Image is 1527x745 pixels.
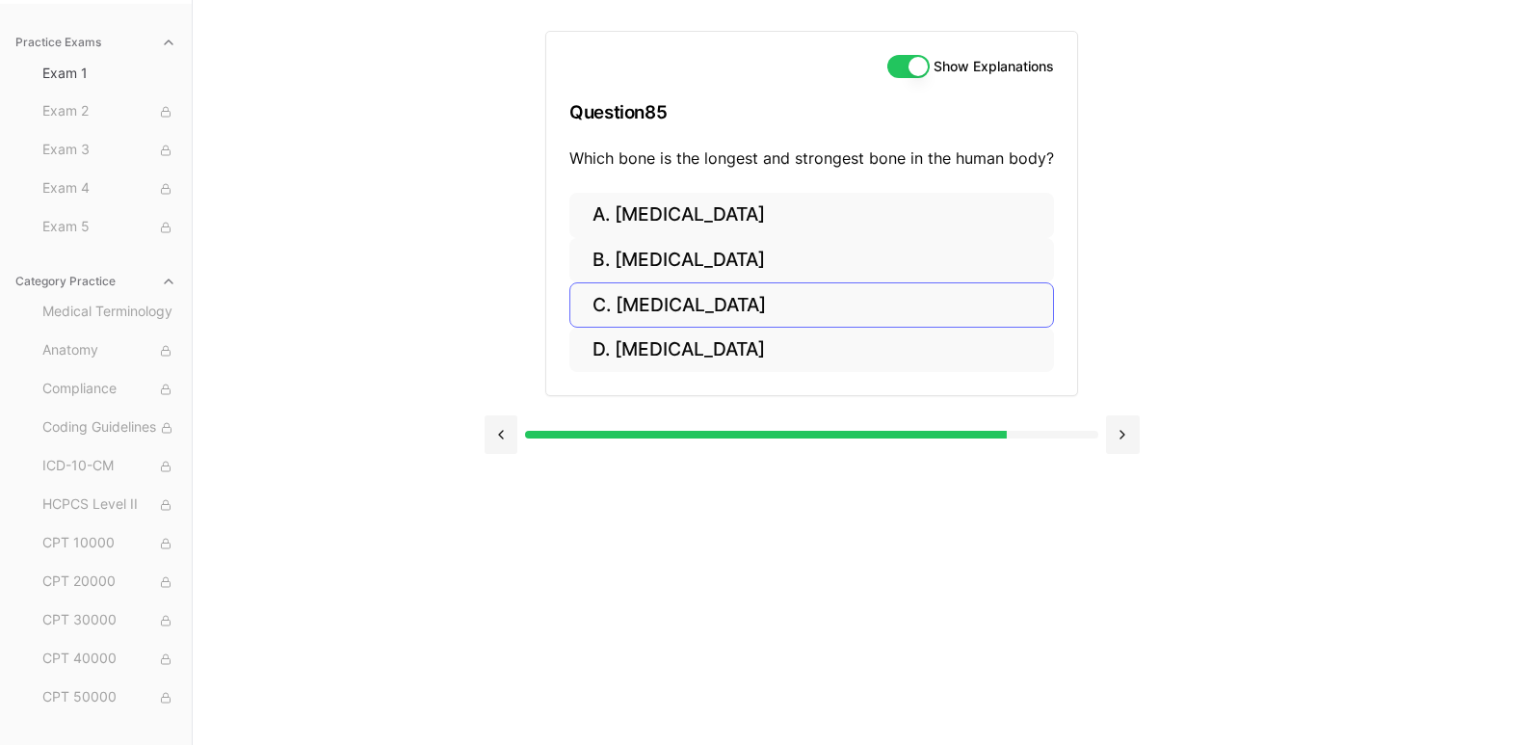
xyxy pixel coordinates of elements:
button: Category Practice [8,266,184,297]
span: Exam 3 [42,140,176,161]
button: Compliance [35,374,184,405]
span: HCPCS Level II [42,494,176,516]
button: Exam 2 [35,96,184,127]
button: Practice Exams [8,27,184,58]
button: Anatomy [35,335,184,366]
button: CPT 30000 [35,605,184,636]
button: CPT 40000 [35,644,184,675]
button: CPT 10000 [35,528,184,559]
span: CPT 10000 [42,533,176,554]
span: Compliance [42,379,176,400]
span: CPT 30000 [42,610,176,631]
span: ICD-10-CM [42,456,176,477]
button: Exam 3 [35,135,184,166]
span: Exam 1 [42,64,176,83]
button: CPT 20000 [35,567,184,598]
span: Anatomy [42,340,176,361]
button: Exam 1 [35,58,184,89]
button: Medical Terminology [35,297,184,328]
button: HCPCS Level II [35,490,184,520]
span: Coding Guidelines [42,417,176,439]
span: Medical Terminology [42,302,176,323]
button: A. [MEDICAL_DATA] [569,193,1054,238]
p: Which bone is the longest and strongest bone in the human body? [569,146,1054,170]
span: CPT 40000 [42,649,176,670]
span: Exam 2 [42,101,176,122]
span: Exam 4 [42,178,176,200]
span: CPT 50000 [42,687,176,708]
button: Exam 4 [35,173,184,204]
label: Show Explanations [934,60,1054,73]
h3: Question 85 [569,84,1054,141]
span: CPT 20000 [42,572,176,593]
button: C. [MEDICAL_DATA] [569,282,1054,328]
button: B. [MEDICAL_DATA] [569,238,1054,283]
button: ICD-10-CM [35,451,184,482]
button: D. [MEDICAL_DATA] [569,328,1054,373]
button: Exam 5 [35,212,184,243]
span: Exam 5 [42,217,176,238]
button: CPT 50000 [35,682,184,713]
button: Coding Guidelines [35,412,184,443]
